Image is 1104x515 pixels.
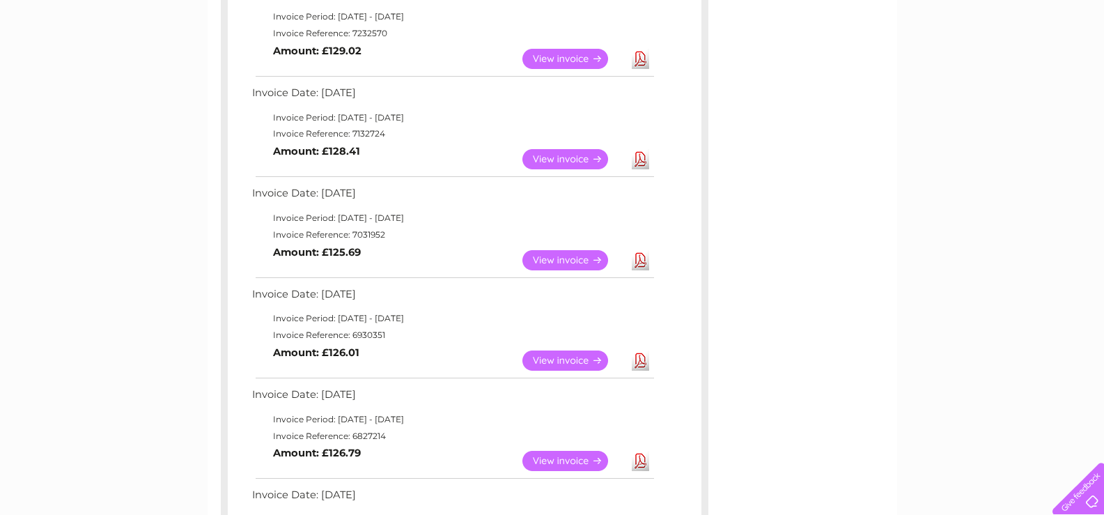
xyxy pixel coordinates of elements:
td: Invoice Period: [DATE] - [DATE] [249,8,656,25]
a: Water [859,59,885,70]
a: Download [632,351,649,371]
b: Amount: £125.69 [273,246,361,259]
img: logo.png [38,36,109,79]
b: Amount: £126.01 [273,346,359,359]
td: Invoice Reference: 7031952 [249,226,656,243]
td: Invoice Reference: 6827214 [249,428,656,445]
a: Download [632,451,649,471]
b: Amount: £126.79 [273,447,361,459]
td: Invoice Date: [DATE] [249,84,656,109]
b: Amount: £128.41 [273,145,360,157]
a: Contact [1011,59,1045,70]
td: Invoice Reference: 6930351 [249,327,656,344]
td: Invoice Period: [DATE] - [DATE] [249,411,656,428]
a: Log out [1058,59,1091,70]
td: Invoice Date: [DATE] [249,184,656,210]
a: View [522,451,625,471]
a: View [522,49,625,69]
a: 0333 014 3131 [841,7,938,24]
a: Download [632,49,649,69]
td: Invoice Period: [DATE] - [DATE] [249,109,656,126]
a: Energy [894,59,924,70]
a: View [522,149,625,169]
td: Invoice Date: [DATE] [249,486,656,512]
td: Invoice Reference: 7232570 [249,25,656,42]
a: Telecoms [933,59,974,70]
a: Download [632,250,649,270]
a: Blog [983,59,1003,70]
td: Invoice Period: [DATE] - [DATE] [249,310,656,327]
td: Invoice Date: [DATE] [249,385,656,411]
td: Invoice Date: [DATE] [249,285,656,311]
td: Invoice Reference: 7132724 [249,125,656,142]
a: Download [632,149,649,169]
a: View [522,351,625,371]
b: Amount: £129.02 [273,45,361,57]
td: Invoice Period: [DATE] - [DATE] [249,210,656,226]
a: View [522,250,625,270]
div: Clear Business is a trading name of Verastar Limited (registered in [GEOGRAPHIC_DATA] No. 3667643... [224,8,882,68]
